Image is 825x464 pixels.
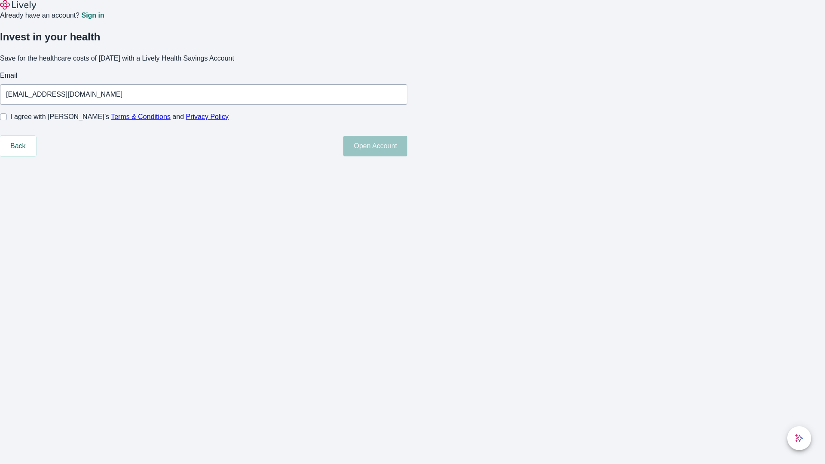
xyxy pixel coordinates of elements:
svg: Lively AI Assistant [795,434,804,443]
a: Terms & Conditions [111,113,171,120]
button: chat [787,426,811,450]
a: Privacy Policy [186,113,229,120]
a: Sign in [81,12,104,19]
span: I agree with [PERSON_NAME]’s and [10,112,229,122]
